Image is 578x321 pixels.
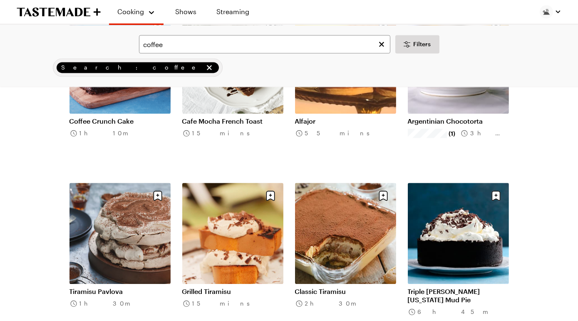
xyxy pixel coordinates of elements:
[408,287,509,304] a: Triple [PERSON_NAME] [US_STATE] Mud Pie
[295,117,396,125] a: Alfajor
[540,5,561,18] button: Profile picture
[62,63,203,72] span: Search: coffee
[540,5,553,18] img: Profile picture
[182,117,283,125] a: Cafe Mocha French Toast
[117,3,155,20] button: Cooking
[150,188,166,204] button: Save recipe
[377,40,386,49] button: Clear search
[488,188,504,204] button: Save recipe
[205,63,214,72] button: remove Search: coffee
[69,117,171,125] a: Coffee Crunch Cake
[182,287,283,296] a: Grilled Tiramisu
[17,7,101,17] a: To Tastemade Home Page
[118,7,144,15] span: Cooking
[414,40,431,48] span: Filters
[375,188,391,204] button: Save recipe
[263,188,278,204] button: Save recipe
[395,35,439,53] button: Desktop filters
[408,117,509,125] a: Argentinian Chocotorta
[69,287,171,296] a: Tiramisu Pavlova
[295,287,396,296] a: Classic Tiramisu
